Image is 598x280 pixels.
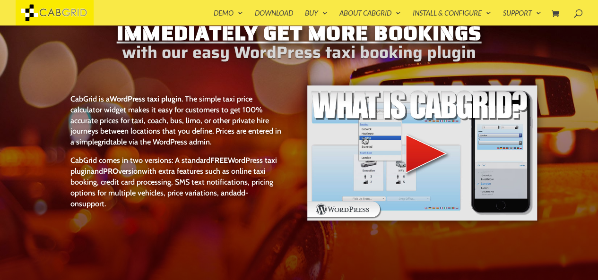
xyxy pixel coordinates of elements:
[110,94,182,103] strong: WordPress taxi plugin
[214,9,243,25] a: Demo
[305,9,328,25] a: Buy
[255,9,293,25] a: Download
[103,166,142,176] a: PROversion
[70,155,277,176] a: FREEWordPress taxi plugin
[413,9,491,25] a: Install & Configure
[60,49,538,60] h2: with our easy WordPress taxi booking plugin
[306,85,538,221] img: WordPress taxi booking plugin Intro Video
[306,214,538,223] a: WordPress taxi booking plugin Intro Video
[70,188,249,208] a: add-on
[103,166,118,176] strong: PRO
[339,9,401,25] a: About CabGrid
[70,93,282,155] p: CabGrid is a . The simple taxi price calculator widget makes it easy for customers to get 100% ac...
[16,7,94,17] a: CabGrid Taxi Plugin
[98,137,110,146] strong: grid
[60,22,538,49] h1: Immediately Get More Bookings
[210,155,228,165] strong: FREE
[503,9,541,25] a: Support
[70,155,282,209] p: CabGrid comes in two versions: A standard and with extra features such as online taxi booking, cr...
